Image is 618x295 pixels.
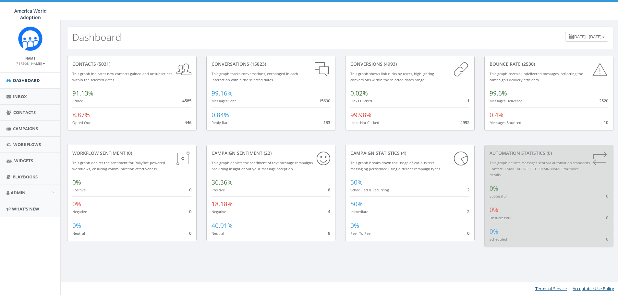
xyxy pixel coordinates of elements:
div: Workflow Sentiment [72,150,191,156]
small: This graph reveals undelivered messages, reflecting the campaign's delivery efficiency. [490,71,583,82]
small: Peer To Peer [350,231,372,236]
span: 18.18% [212,200,233,208]
span: 4585 [182,98,191,104]
small: Negative [212,209,226,214]
span: What's New [12,206,39,212]
span: 0 [606,215,608,221]
small: Messages Delivered [490,98,523,103]
span: Inbox [13,94,27,99]
span: 2520 [599,98,608,104]
span: America World Adoption [14,8,47,20]
a: [PERSON_NAME] [16,60,45,66]
span: 10 [604,119,608,125]
span: Campaigns [13,126,38,131]
span: 9 [328,230,330,236]
div: Automation Statistics [490,150,609,156]
small: Reply Rate [212,120,229,125]
span: 0% [490,227,498,236]
small: Neutral [212,231,224,236]
span: 8 [328,187,330,193]
small: Negative [72,209,87,214]
small: [PERSON_NAME] [16,61,45,66]
span: (15823) [249,61,266,67]
span: (0) [126,150,132,156]
span: (4993) [382,61,397,67]
span: 0% [72,178,81,187]
small: Messages Bounced [490,120,521,125]
span: 99.6% [490,89,507,97]
img: Rally_Corp_Icon.png [18,27,42,51]
span: 2 [467,209,469,214]
small: This graph breaks down the usage of various text messaging performed using different campaign types. [350,160,441,171]
span: 40.91% [212,221,233,230]
div: conversions [350,61,469,67]
span: 0.4% [490,111,503,119]
small: Scheduled & Recurring [350,187,389,192]
div: conversations [212,61,331,67]
small: Neutral [72,231,85,236]
span: 99.98% [350,111,371,119]
span: 0 [189,230,191,236]
span: 0 [189,187,191,193]
span: 0 [189,209,191,214]
span: 50% [350,178,363,187]
span: Widgets [14,158,33,164]
span: 36.36% [212,178,233,187]
small: Messages Sent [212,98,236,103]
small: Opted Out [72,120,91,125]
h2: Dashboard [72,32,121,42]
small: Successful [490,194,507,199]
small: Links Clicked [350,98,372,103]
a: Terms of Service [535,286,567,291]
span: Dashboard [13,77,40,83]
span: 0 [467,230,469,236]
small: This graph tracks conversations, exchanged in each interaction within the selected dates. [212,71,298,82]
span: 91.13% [72,89,93,97]
span: Admin [11,190,26,196]
div: Campaign Sentiment [212,150,331,156]
span: [DATE] - [DATE] [573,34,601,40]
span: 1 [467,98,469,104]
span: 0% [490,184,498,193]
span: 2 [467,187,469,193]
span: (0) [545,150,552,156]
span: 50% [350,200,363,208]
div: Campaign Statistics [350,150,469,156]
small: This graph depicts the sentiment of text message campaigns, providing insight about your message ... [212,160,314,171]
span: (2530) [521,61,535,67]
small: Positive [212,187,225,192]
small: This graph indicates new contacts gained and unsubscribes within the selected dates. [72,71,172,82]
span: 0 [606,193,608,199]
small: Links Not Clicked [350,120,379,125]
span: 4 [328,209,330,214]
small: Name [25,56,35,61]
a: Acceptable Use Policy [573,286,614,291]
span: 0% [72,200,81,208]
small: Added [72,98,83,103]
span: 0.84% [212,111,229,119]
span: 99.16% [212,89,233,97]
div: Bounce Rate [490,61,609,67]
span: Playbooks [13,174,38,180]
div: contacts [72,61,191,67]
span: Contacts [13,109,36,115]
span: Workflows [13,142,41,147]
span: (5031) [96,61,110,67]
span: 133 [323,119,330,125]
span: 0% [350,221,359,230]
span: 0% [490,206,498,214]
small: Scheduled [490,237,507,242]
span: (22) [262,150,272,156]
small: This graph depicts the sentiment for RallyBot-powered workflows, ensuring communication effective... [72,160,165,171]
small: Positive [72,187,86,192]
small: This graph shows link clicks by users, highlighting conversions within the selected dates range. [350,71,434,82]
span: 4992 [460,119,469,125]
small: This graph depicts messages sent via automation standards. Contact [EMAIL_ADDRESS][DOMAIN_NAME] f... [490,160,591,177]
small: Unsuccessful [490,215,511,220]
small: Immediate [350,209,368,214]
span: 0% [72,221,81,230]
span: 446 [185,119,191,125]
span: 0 [606,236,608,242]
span: 0.02% [350,89,368,97]
span: 8.87% [72,111,90,119]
